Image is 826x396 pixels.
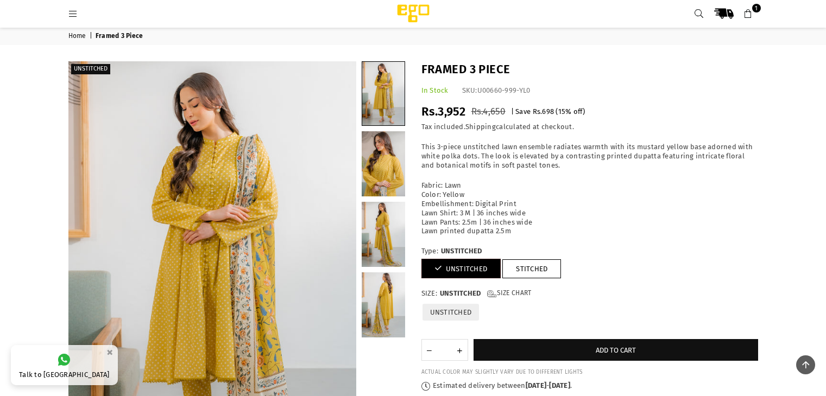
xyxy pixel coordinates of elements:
button: × [103,343,116,361]
quantity-input: Quantity [421,339,468,361]
span: Add to cart [596,346,636,354]
span: U00660-999-YL0 [477,86,531,94]
a: Talk to [GEOGRAPHIC_DATA] [11,345,118,385]
span: | [90,32,94,41]
a: Size Chart [487,289,531,298]
h1: Framed 3 Piece [421,61,758,78]
div: SKU: [462,86,531,95]
a: UNSTITCHED [421,259,501,278]
nav: breadcrumbs [60,27,766,45]
label: Unstitched [71,64,110,74]
time: [DATE] [549,381,570,389]
span: Rs.4,650 [471,106,506,117]
span: UNSTITCHED [441,247,482,256]
span: Rs.3,952 [421,104,466,119]
button: Add to cart [474,339,758,361]
span: In Stock [421,86,449,94]
a: Home [68,32,88,41]
span: | [511,107,514,116]
time: [DATE] [526,381,547,389]
a: 1 [739,4,758,23]
span: Rs.698 [533,107,554,116]
a: Menu [64,9,83,17]
div: Tax included. calculated at checkout. [421,123,758,132]
a: STITCHED [502,259,561,278]
a: Shipping [465,123,496,131]
span: Framed 3 Piece [96,32,145,41]
p: Estimated delivery between - . [421,381,758,391]
span: 15 [558,107,566,116]
span: Save [515,107,531,116]
p: This 3-piece unstitched lawn ensemble radiates warmth with its mustard yellow base adorned with w... [421,143,758,170]
label: UNSTITCHED [421,303,481,322]
span: 1 [752,4,761,12]
p: Fabric: Lawn Color: Yellow Embellishment: Digital Print Lawn Shirt: 3 M | 36 inches wide Lawn Pan... [421,181,758,236]
span: ( % off) [556,107,585,116]
div: ACTUAL COLOR MAY SLIGHTLY VARY DUE TO DIFFERENT LIGHTS [421,369,758,376]
label: Type: [421,247,758,256]
img: Ego [367,3,459,24]
a: Search [690,4,709,23]
span: UNSTITCHED [440,289,481,298]
label: Size: [421,289,758,298]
